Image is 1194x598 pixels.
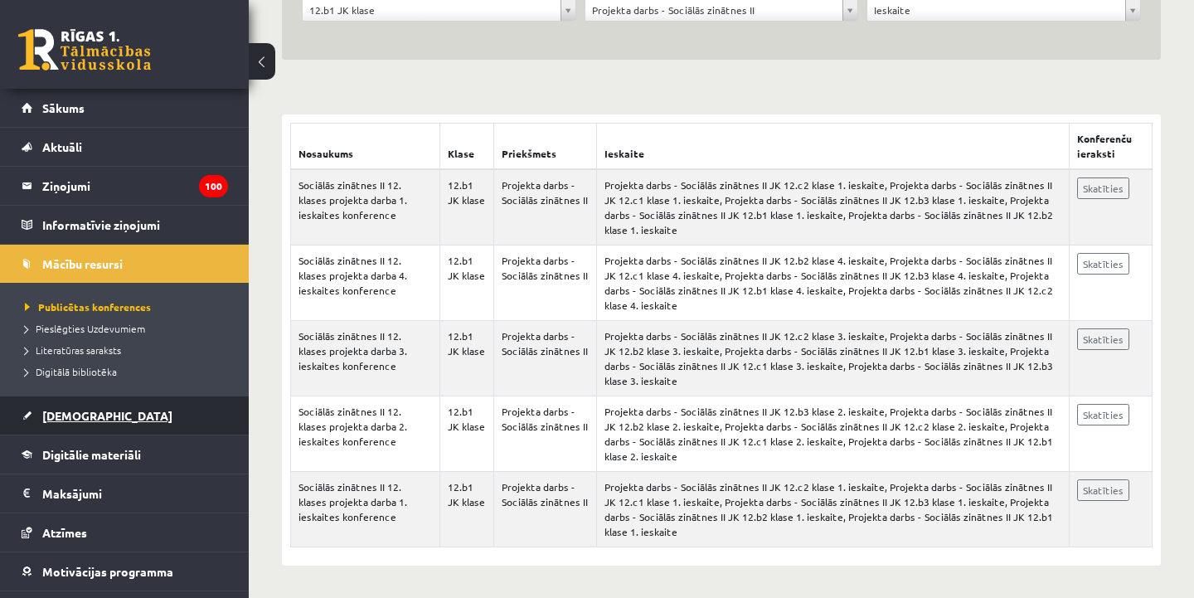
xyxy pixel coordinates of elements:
[42,167,228,205] legend: Ziņojumi
[42,139,82,154] span: Aktuāli
[25,365,117,378] span: Digitālā bibliotēka
[22,474,228,513] a: Maksājumi
[42,100,85,115] span: Sākums
[22,167,228,205] a: Ziņojumi100
[25,343,232,357] a: Literatūras saraksts
[1077,479,1129,501] a: Skatīties
[1077,177,1129,199] a: Skatīties
[22,245,228,283] a: Mācību resursi
[291,472,440,547] td: Sociālās zinātnes II 12. klases projekta darba 1. ieskaites konference
[25,300,151,314] span: Publicētas konferences
[22,89,228,127] a: Sākums
[439,124,493,170] th: Klase
[22,552,228,591] a: Motivācijas programma
[596,246,1069,321] td: Projekta darbs - Sociālās zinātnes II JK 12.b2 klase 4. ieskaite, Projekta darbs - Sociālās zināt...
[42,474,228,513] legend: Maksājumi
[25,299,232,314] a: Publicētas konferences
[439,169,493,246] td: 12.b1 JK klase
[42,525,87,540] span: Atzīmes
[596,169,1069,246] td: Projekta darbs - Sociālās zinātnes II JK 12.c2 klase 1. ieskaite, Projekta darbs - Sociālās zināt...
[439,472,493,547] td: 12.b1 JK klase
[42,206,228,244] legend: Informatīvie ziņojumi
[22,513,228,552] a: Atzīmes
[1077,404,1129,425] a: Skatīties
[493,169,596,246] td: Projekta darbs - Sociālās zinātnes II
[22,396,228,435] a: [DEMOGRAPHIC_DATA]
[1070,124,1153,170] th: Konferenču ieraksti
[42,256,123,271] span: Mācību resursi
[493,246,596,321] td: Projekta darbs - Sociālās zinātnes II
[25,343,121,357] span: Literatūras saraksts
[291,321,440,396] td: Sociālās zinātnes II 12. klases projekta darba 3. ieskaites konference
[25,321,232,336] a: Pieslēgties Uzdevumiem
[291,169,440,246] td: Sociālās zinātnes II 12. klases projekta darba 1. ieskaites konference
[439,321,493,396] td: 12.b1 JK klase
[42,447,141,462] span: Digitālie materiāli
[291,246,440,321] td: Sociālās zinātnes II 12. klases projekta darba 4. ieskaites konference
[493,396,596,472] td: Projekta darbs - Sociālās zinātnes II
[596,472,1069,547] td: Projekta darbs - Sociālās zinātnes II JK 12.c2 klase 1. ieskaite, Projekta darbs - Sociālās zināt...
[439,246,493,321] td: 12.b1 JK klase
[22,206,228,244] a: Informatīvie ziņojumi
[42,564,173,579] span: Motivācijas programma
[199,175,228,197] i: 100
[439,396,493,472] td: 12.b1 JK klase
[42,408,172,423] span: [DEMOGRAPHIC_DATA]
[1077,328,1129,350] a: Skatīties
[596,321,1069,396] td: Projekta darbs - Sociālās zinātnes II JK 12.c2 klase 3. ieskaite, Projekta darbs - Sociālās zināt...
[291,396,440,472] td: Sociālās zinātnes II 12. klases projekta darba 2. ieskaites konference
[291,124,440,170] th: Nosaukums
[25,364,232,379] a: Digitālā bibliotēka
[22,128,228,166] a: Aktuāli
[493,124,596,170] th: Priekšmets
[1077,253,1129,275] a: Skatīties
[596,124,1069,170] th: Ieskaite
[18,29,151,70] a: Rīgas 1. Tālmācības vidusskola
[493,472,596,547] td: Projekta darbs - Sociālās zinātnes II
[22,435,228,474] a: Digitālie materiāli
[493,321,596,396] td: Projekta darbs - Sociālās zinātnes II
[596,396,1069,472] td: Projekta darbs - Sociālās zinātnes II JK 12.b3 klase 2. ieskaite, Projekta darbs - Sociālās zināt...
[25,322,145,335] span: Pieslēgties Uzdevumiem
